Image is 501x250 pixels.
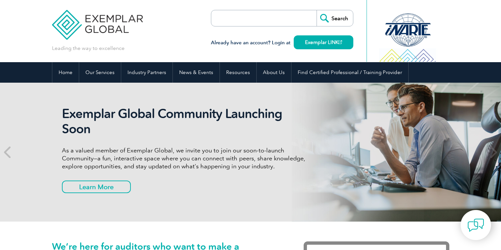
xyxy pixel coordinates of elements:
[62,181,131,193] a: Learn More
[291,62,408,83] a: Find Certified Professional / Training Provider
[62,146,310,170] p: As a valued member of Exemplar Global, we invite you to join our soon-to-launch Community—a fun, ...
[294,35,353,49] a: Exemplar LINK
[121,62,173,83] a: Industry Partners
[52,62,79,83] a: Home
[338,40,342,44] img: open_square.png
[173,62,220,83] a: News & Events
[468,217,484,233] img: contact-chat.png
[211,39,353,47] h3: Already have an account? Login at
[62,106,310,137] h2: Exemplar Global Community Launching Soon
[79,62,121,83] a: Our Services
[257,62,291,83] a: About Us
[220,62,256,83] a: Resources
[52,45,125,52] p: Leading the way to excellence
[317,10,353,26] input: Search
